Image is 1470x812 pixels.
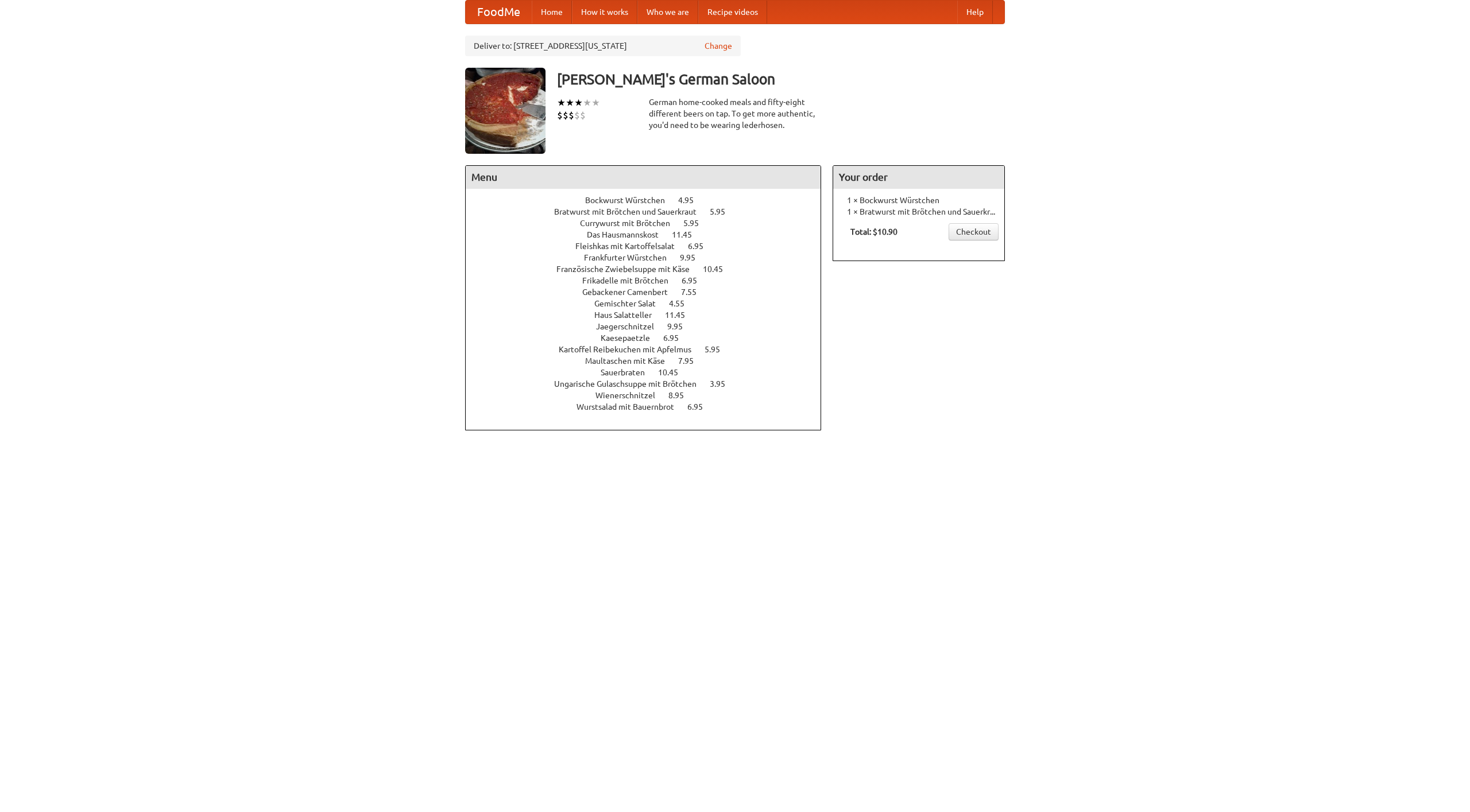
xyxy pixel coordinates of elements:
span: Gemischter Salat [594,299,667,308]
a: How it works [572,1,637,24]
li: $ [568,109,574,122]
span: 4.55 [669,299,696,308]
span: Wienerschnitzel [595,391,667,400]
a: Sauerbraten 10.45 [601,368,699,377]
span: 6.95 [682,276,709,285]
li: $ [563,109,568,122]
li: ★ [574,96,583,109]
div: German home-cooked meals and fifty-eight different beers on tap. To get more authentic, you'd nee... [649,96,821,131]
span: Sauerbraten [601,368,656,377]
a: Checkout [949,223,999,240]
li: ★ [566,96,574,109]
span: 6.95 [687,402,714,411]
a: Fleishkas mit Kartoffelsalat 6.95 [575,242,725,251]
a: Bratwurst mit Brötchen und Sauerkraut 5.95 [554,207,746,216]
a: Change [705,40,732,52]
li: $ [574,109,580,122]
span: Französische Zwiebelsuppe mit Käse [556,265,701,274]
h3: [PERSON_NAME]'s German Saloon [557,68,1005,91]
a: Französische Zwiebelsuppe mit Käse 10.45 [556,265,744,274]
a: Home [532,1,572,24]
a: Kartoffel Reibekuchen mit Apfelmus 5.95 [559,345,741,354]
span: 4.95 [678,196,705,205]
a: Wienerschnitzel 8.95 [595,391,705,400]
a: Help [957,1,993,24]
a: Haus Salatteller 11.45 [594,310,706,320]
a: Das Hausmannskost 11.45 [587,230,713,239]
span: Haus Salatteller [594,310,663,320]
li: ★ [557,96,566,109]
span: Currywurst mit Brötchen [580,219,682,228]
a: Maultaschen mit Käse 7.95 [585,356,715,366]
span: Jaegerschnitzel [596,322,666,331]
span: 6.95 [688,242,715,251]
a: Who we are [637,1,698,24]
span: 9.95 [680,253,707,262]
b: Total: $10.90 [850,227,898,236]
span: 7.95 [678,356,705,366]
a: Wurstsalad mit Bauernbrot 6.95 [577,402,724,411]
a: Gebackener Camenbert 7.55 [582,287,718,297]
li: ★ [583,96,591,109]
span: 7.55 [681,287,708,297]
div: Deliver to: [STREET_ADDRESS][US_STATE] [465,36,741,56]
span: 3.95 [710,379,737,388]
h4: Menu [466,166,821,189]
a: Recipe videos [698,1,767,24]
span: Bockwurst Würstchen [585,196,676,205]
span: Fleishkas mit Kartoffelsalat [575,242,686,251]
span: Frankfurter Würstchen [584,253,678,262]
span: 5.95 [705,345,732,354]
span: Kaesepaetzle [601,333,661,343]
span: Ungarische Gulaschsuppe mit Brötchen [554,379,708,388]
li: 1 × Bockwurst Würstchen [839,195,999,206]
span: 5.95 [683,219,710,228]
a: Jaegerschnitzel 9.95 [596,322,704,331]
a: Kaesepaetzle 6.95 [601,333,700,343]
a: Gemischter Salat 4.55 [594,299,706,308]
li: 1 × Bratwurst mit Brötchen und Sauerkraut [839,206,999,217]
a: Bockwurst Würstchen 4.95 [585,196,715,205]
li: $ [557,109,563,122]
span: 9.95 [667,322,694,331]
span: Wurstsalad mit Bauernbrot [577,402,686,411]
a: Frankfurter Würstchen 9.95 [584,253,717,262]
span: 10.45 [703,265,734,274]
a: Ungarische Gulaschsuppe mit Brötchen 3.95 [554,379,746,388]
span: Kartoffel Reibekuchen mit Apfelmus [559,345,703,354]
span: Maultaschen mit Käse [585,356,676,366]
span: 11.45 [665,310,697,320]
span: Bratwurst mit Brötchen und Sauerkraut [554,207,708,216]
span: Gebackener Camenbert [582,287,679,297]
span: Das Hausmannskost [587,230,670,239]
img: angular.jpg [465,68,546,154]
span: 8.95 [668,391,695,400]
li: $ [580,109,586,122]
a: FoodMe [466,1,532,24]
span: Frikadelle mit Brötchen [582,276,680,285]
a: Currywurst mit Brötchen 5.95 [580,219,720,228]
span: 6.95 [663,333,690,343]
li: ★ [591,96,600,109]
span: 5.95 [710,207,737,216]
a: Frikadelle mit Brötchen 6.95 [582,276,718,285]
span: 10.45 [658,368,690,377]
span: 11.45 [672,230,703,239]
h4: Your order [833,166,1004,189]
